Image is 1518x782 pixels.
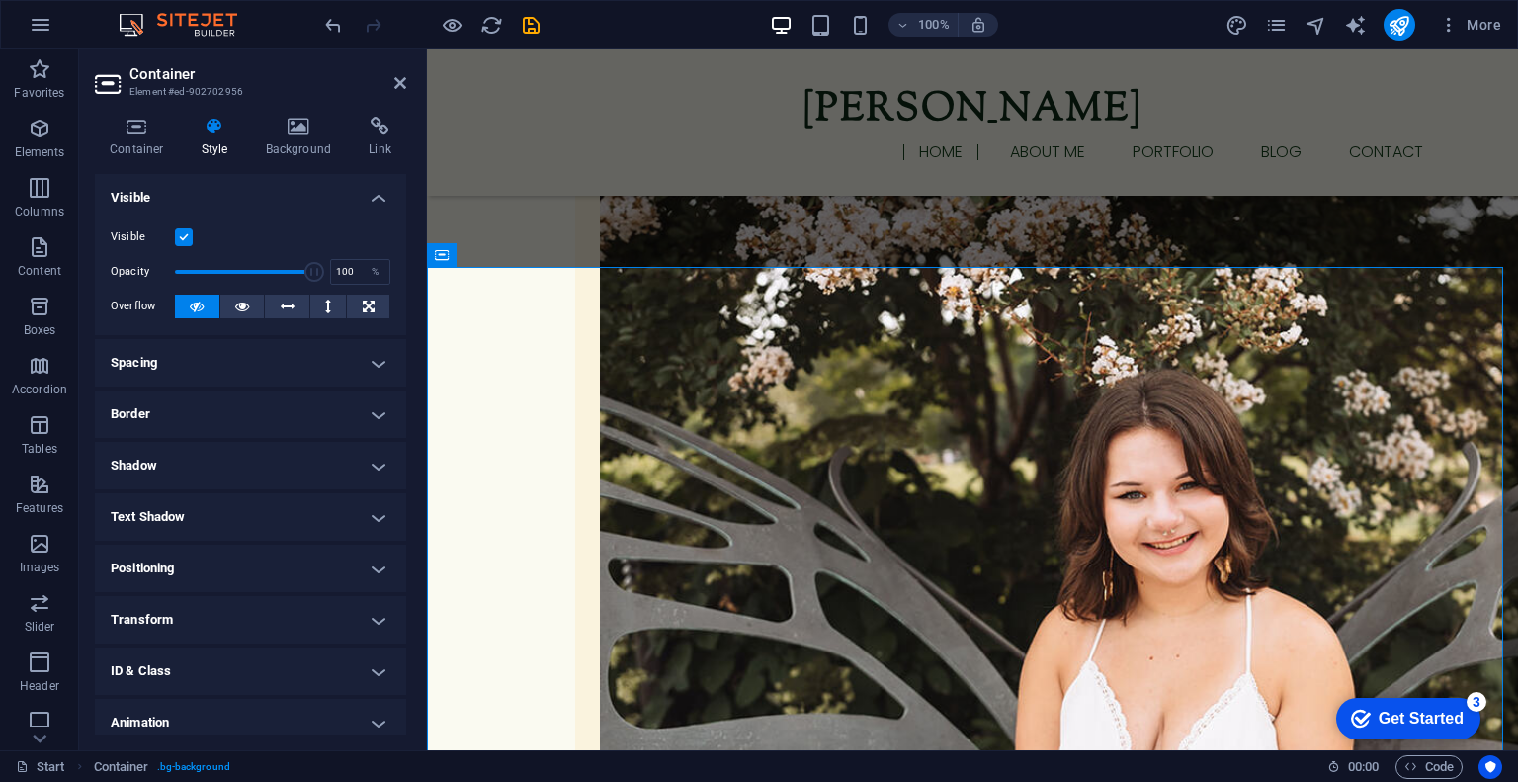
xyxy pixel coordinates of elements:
button: 100% [888,13,959,37]
p: Elements [15,144,65,160]
div: 3 [141,4,161,24]
h4: Border [95,391,406,438]
i: Pages (Ctrl+Alt+S) [1265,14,1288,37]
p: Images [20,560,60,575]
button: navigator [1305,13,1328,37]
span: More [1439,15,1501,35]
i: AI Writer [1344,14,1367,37]
button: Click here to leave preview mode and continue editing [440,13,464,37]
div: Get Started [53,22,138,40]
h3: Element #ed-902702956 [129,83,367,101]
h4: Animation [95,699,406,746]
p: Favorites [14,85,64,101]
button: undo [321,13,345,37]
button: More [1431,9,1509,41]
i: Publish [1388,14,1410,37]
nav: breadcrumb [94,755,230,779]
i: Undo: Delete elements (Ctrl+Z) [322,14,345,37]
label: Overflow [111,295,175,318]
p: Content [18,263,61,279]
span: . bg-background [157,755,230,779]
button: Code [1395,755,1463,779]
button: pages [1265,13,1289,37]
h4: Container [95,117,187,158]
button: Usercentrics [1478,755,1502,779]
p: Slider [25,619,55,635]
h4: Style [187,117,251,158]
h4: ID & Class [95,648,406,695]
button: text_generator [1344,13,1368,37]
span: : [1362,759,1365,774]
i: Design (Ctrl+Alt+Y) [1225,14,1248,37]
h2: Container [129,65,406,83]
img: Editor Logo [114,13,262,37]
i: Navigator [1305,14,1327,37]
p: Columns [15,204,64,219]
i: Reload page [480,14,503,37]
span: Code [1404,755,1454,779]
div: Get Started 3 items remaining, 40% complete [11,10,155,51]
label: Visible [111,225,175,249]
i: On resize automatically adjust zoom level to fit chosen device. [970,16,987,34]
h4: Text Shadow [95,493,406,541]
i: Save (Ctrl+S) [520,14,543,37]
span: Click to select. Double-click to edit [94,755,149,779]
h4: Shadow [95,442,406,489]
button: design [1225,13,1249,37]
h6: 100% [918,13,950,37]
h4: Background [251,117,355,158]
h4: Positioning [95,545,406,592]
h4: Visible [95,174,406,210]
button: save [519,13,543,37]
h6: Session time [1327,755,1380,779]
div: % [362,260,389,284]
h4: Link [354,117,406,158]
h4: Transform [95,596,406,644]
h4: Spacing [95,339,406,387]
p: Features [16,500,63,516]
label: Opacity [111,266,175,277]
span: 00 00 [1348,755,1379,779]
button: reload [479,13,503,37]
p: Header [20,678,59,694]
button: publish [1384,9,1415,41]
p: Boxes [24,322,56,338]
p: Tables [22,441,57,457]
p: Accordion [12,382,67,397]
a: Click to cancel selection. Double-click to open Pages [16,755,65,779]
